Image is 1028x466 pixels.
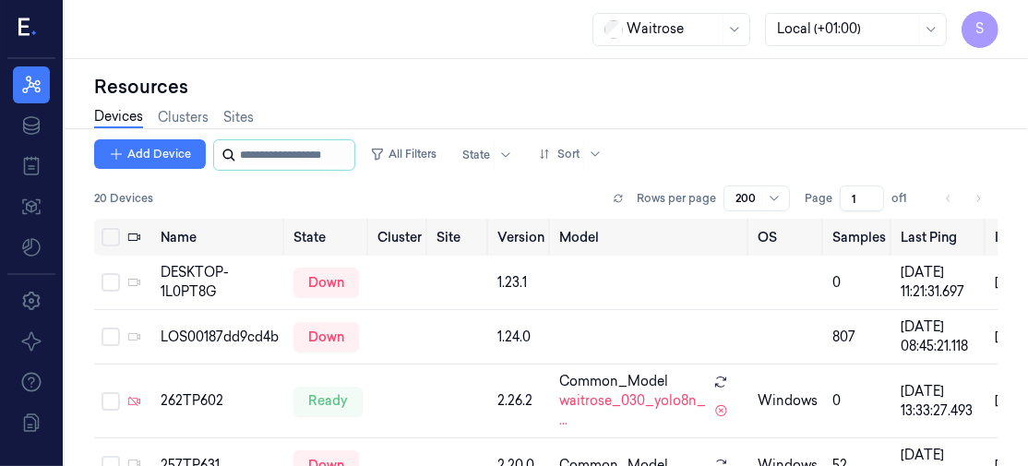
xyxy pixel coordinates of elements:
th: Last Ping [893,219,987,256]
button: Add Device [94,139,206,169]
p: Rows per page [637,190,716,207]
button: Select row [102,273,120,292]
a: Devices [94,107,143,128]
div: DESKTOP-1L0PT8G [161,263,279,302]
button: All Filters [363,139,444,169]
div: 807 [832,328,886,347]
div: [DATE] 08:45:21.118 [901,317,980,356]
div: down [293,322,359,352]
span: of 1 [891,190,921,207]
a: Sites [223,108,254,127]
div: 0 [832,391,886,411]
th: OS [750,219,825,256]
div: [DATE] 13:33:27.493 [901,382,980,421]
th: Version [490,219,552,256]
button: Select all [102,228,120,246]
th: Cluster [370,219,429,256]
span: waitrose_030_yolo8n_ ... [559,391,707,430]
div: 2.26.2 [497,391,544,411]
div: [DATE] 11:21:31.697 [901,263,980,302]
div: down [293,268,359,297]
div: 1.23.1 [497,273,544,293]
button: S [962,11,998,48]
th: State [286,219,370,256]
a: Clusters [158,108,209,127]
div: 1.24.0 [497,328,544,347]
p: windows [758,391,818,411]
button: Select row [102,328,120,346]
div: 262TP602 [161,391,279,411]
th: Site [429,219,490,256]
div: 0 [832,273,886,293]
th: Model [552,219,750,256]
div: LOS00187dd9cd4b [161,328,279,347]
nav: pagination [936,185,991,211]
span: Page [805,190,832,207]
button: Select row [102,392,120,411]
div: Resources [94,74,998,100]
span: Common_Model [559,372,668,391]
div: ready [293,387,363,416]
th: Name [153,219,286,256]
th: Samples [825,219,893,256]
span: 20 Devices [94,190,153,207]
